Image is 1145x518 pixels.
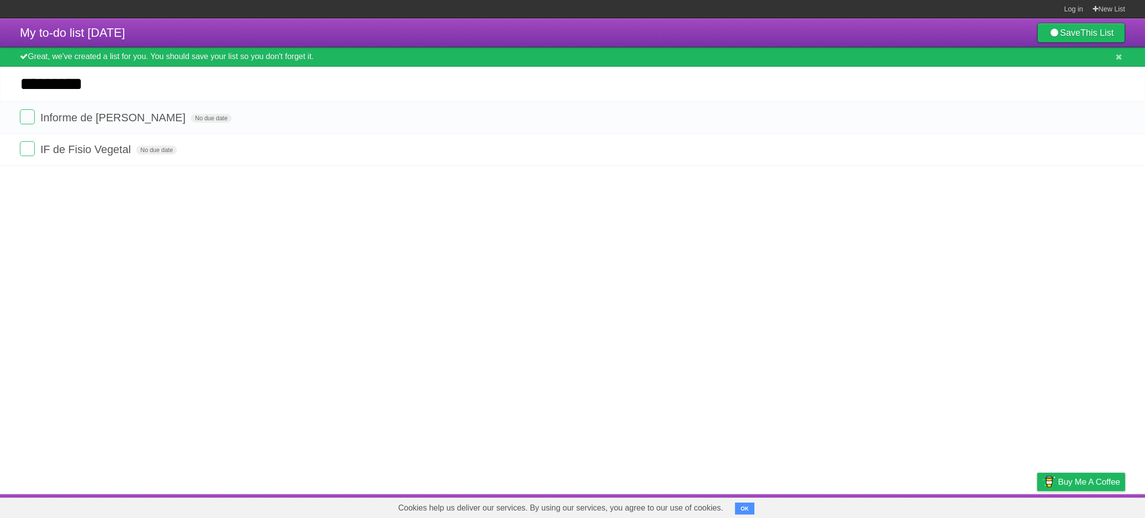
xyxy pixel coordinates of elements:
a: SaveThis List [1037,23,1125,43]
label: Done [20,141,35,156]
span: My to-do list [DATE] [20,26,125,39]
span: No due date [191,114,231,123]
a: Suggest a feature [1063,497,1125,516]
label: Done [20,109,35,124]
span: IF de Fisio Vegetal [40,143,133,156]
a: Developers [938,497,978,516]
a: About [905,497,926,516]
span: No due date [136,146,176,155]
span: Informe de [PERSON_NAME] [40,111,188,124]
b: This List [1080,28,1114,38]
span: Buy me a coffee [1058,473,1120,491]
a: Buy me a coffee [1037,473,1125,491]
a: Privacy [1024,497,1050,516]
a: Terms [990,497,1012,516]
span: Cookies help us deliver our services. By using our services, you agree to our use of cookies. [388,498,733,518]
img: Buy me a coffee [1042,473,1056,490]
button: OK [735,503,754,515]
